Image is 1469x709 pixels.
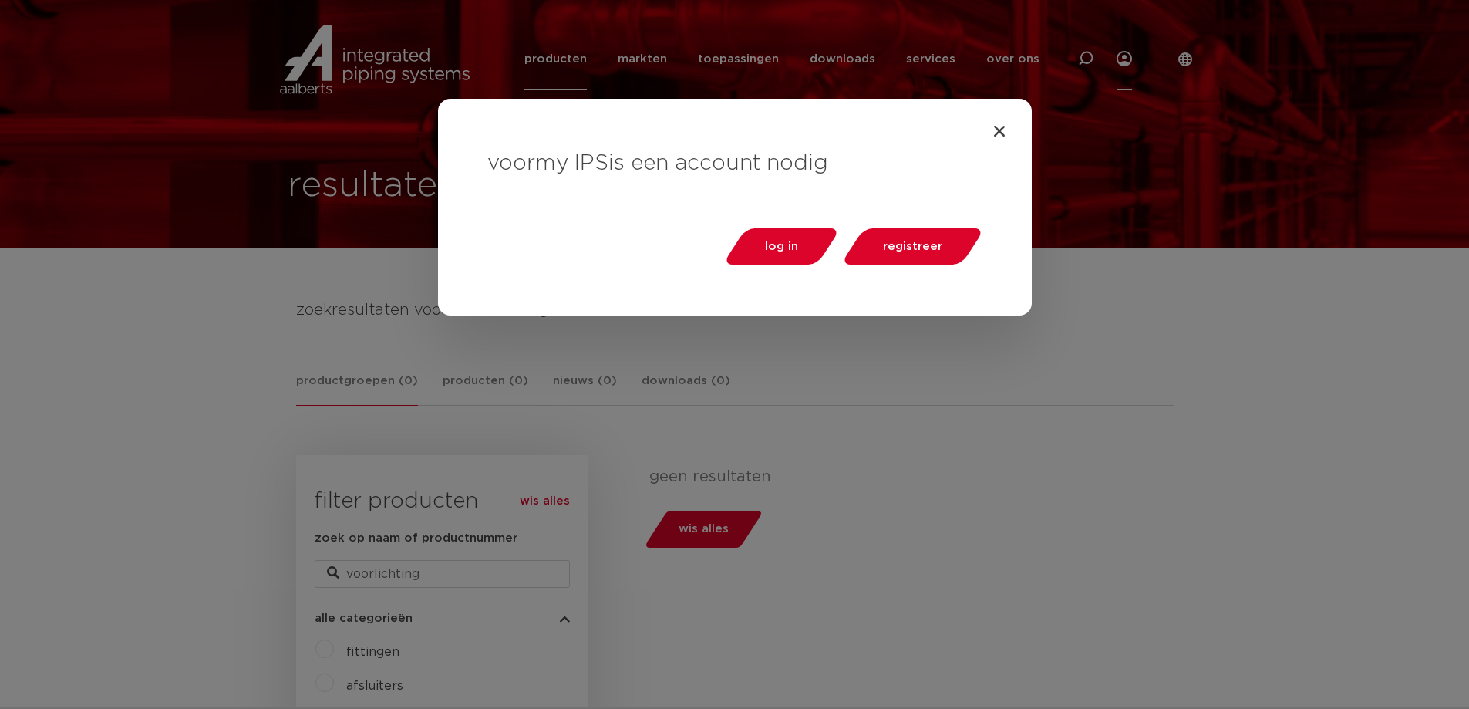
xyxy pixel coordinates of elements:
[883,241,942,252] span: registreer
[722,228,841,265] a: log in
[765,241,798,252] span: log in
[840,228,985,265] a: registreer
[992,123,1007,139] a: Close
[487,148,982,179] h3: voor is een account nodig
[535,153,608,174] span: my IPS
